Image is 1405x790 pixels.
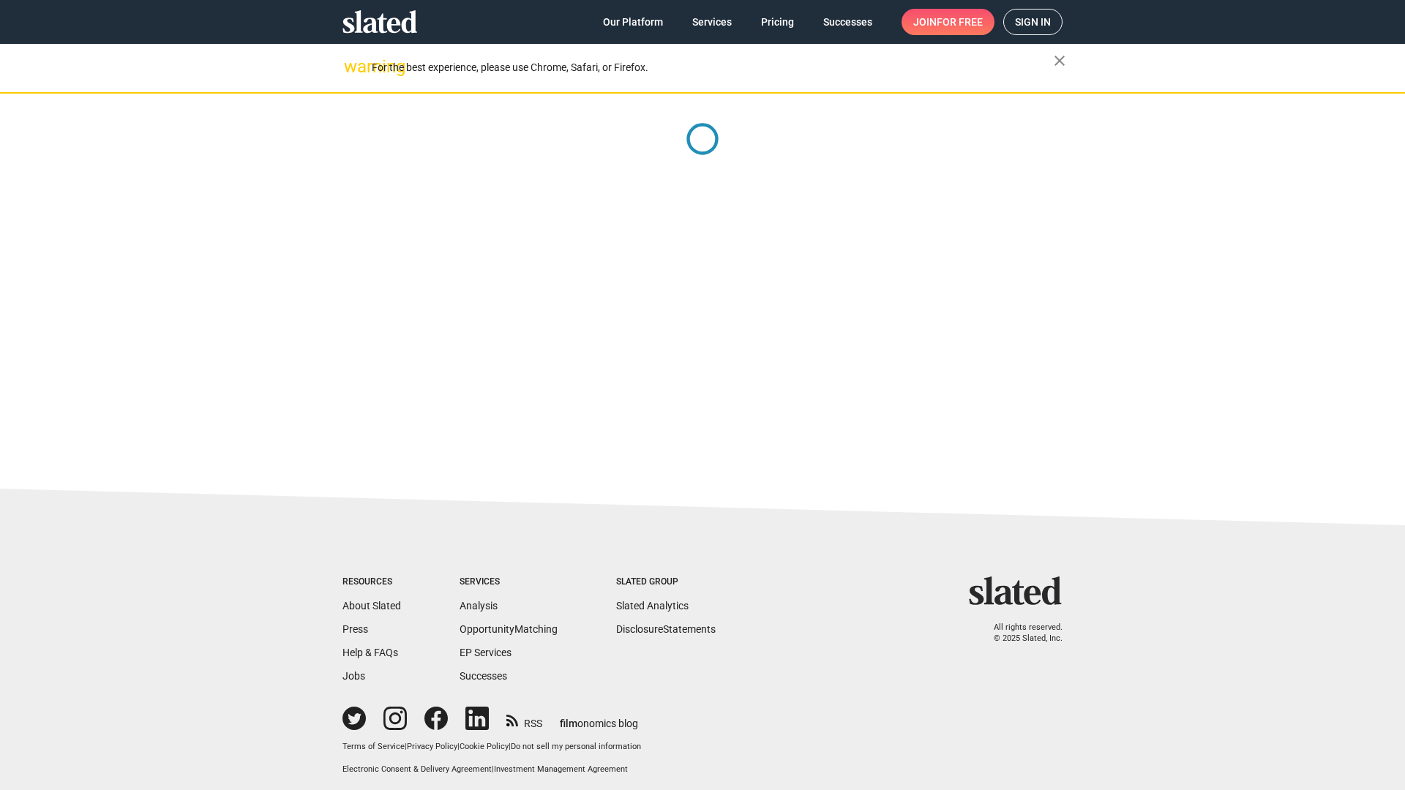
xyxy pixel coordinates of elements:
[344,58,361,75] mat-icon: warning
[749,9,806,35] a: Pricing
[913,9,983,35] span: Join
[1015,10,1051,34] span: Sign in
[460,742,509,751] a: Cookie Policy
[460,623,558,635] a: OpportunityMatching
[761,9,794,35] span: Pricing
[342,670,365,682] a: Jobs
[937,9,983,35] span: for free
[342,647,398,658] a: Help & FAQs
[405,742,407,751] span: |
[603,9,663,35] span: Our Platform
[591,9,675,35] a: Our Platform
[342,623,368,635] a: Press
[460,670,507,682] a: Successes
[457,742,460,751] span: |
[407,742,457,751] a: Privacy Policy
[978,622,1063,644] p: All rights reserved. © 2025 Slated, Inc.
[460,600,498,612] a: Analysis
[681,9,743,35] a: Services
[1003,9,1063,35] a: Sign in
[342,576,401,588] div: Resources
[460,576,558,588] div: Services
[511,742,641,753] button: Do not sell my personal information
[823,9,872,35] span: Successes
[506,708,542,731] a: RSS
[460,647,512,658] a: EP Services
[560,718,577,729] span: film
[492,764,494,774] span: |
[902,9,994,35] a: Joinfor free
[1051,52,1068,69] mat-icon: close
[616,576,716,588] div: Slated Group
[342,764,492,774] a: Electronic Consent & Delivery Agreement
[342,742,405,751] a: Terms of Service
[692,9,732,35] span: Services
[616,623,716,635] a: DisclosureStatements
[560,705,638,731] a: filmonomics blog
[494,764,628,774] a: Investment Management Agreement
[812,9,884,35] a: Successes
[509,742,511,751] span: |
[342,600,401,612] a: About Slated
[616,600,689,612] a: Slated Analytics
[372,58,1054,78] div: For the best experience, please use Chrome, Safari, or Firefox.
